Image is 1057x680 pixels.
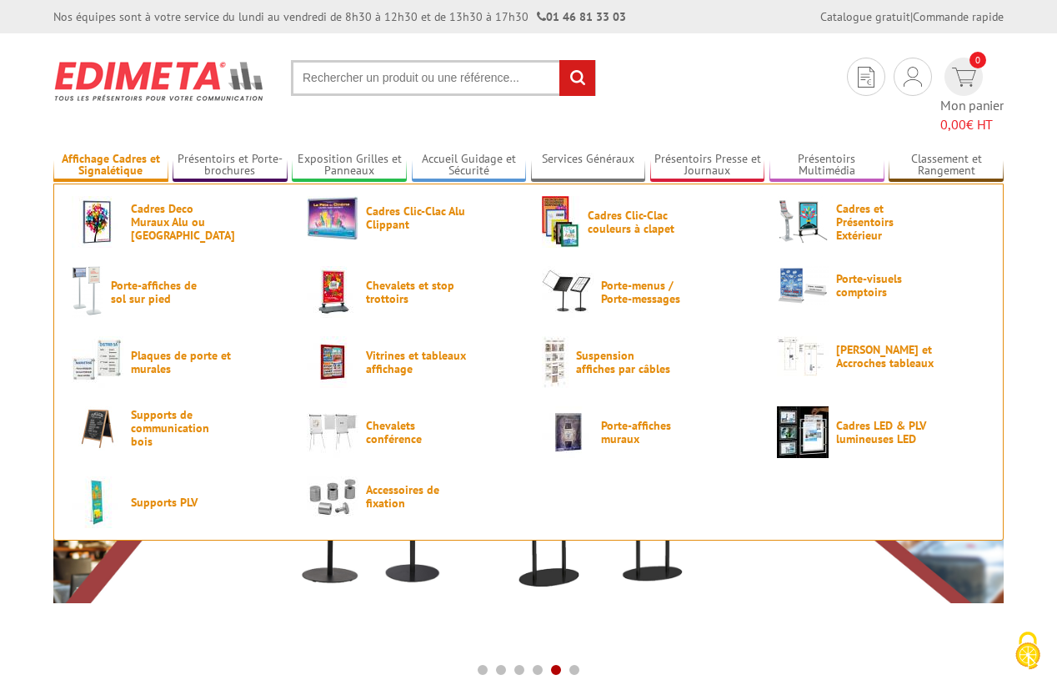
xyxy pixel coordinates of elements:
[131,349,231,375] span: Plaques de porte et murales
[542,406,594,458] img: Porte-affiches muraux
[836,419,936,446] span: Cadres LED & PLV lumineuses LED
[542,406,750,458] a: Porte-affiches muraux
[366,204,466,231] span: Cadres Clic-Clac Alu Clippant
[366,349,466,375] span: Vitrines et tableaux affichage
[777,266,829,305] img: Porte-visuels comptoirs
[307,406,515,458] a: Chevalets conférence
[111,279,211,305] span: Porte-affiches de sol sur pied
[53,8,626,25] div: Nos équipes sont à votre service du lundi au vendredi de 8h30 à 12h30 et de 13h30 à 17h30
[53,152,168,179] a: Affichage Cadres et Signalétique
[131,202,231,242] span: Cadres Deco Muraux Alu ou [GEOGRAPHIC_DATA]
[777,406,829,458] img: Cadres LED & PLV lumineuses LED
[913,9,1004,24] a: Commande rapide
[542,196,580,248] img: Cadres Clic-Clac couleurs à clapet
[542,336,750,388] a: Suspension affiches par câbles
[952,68,976,87] img: devis rapide
[999,623,1057,680] button: Cookies (fenêtre modale)
[777,336,829,376] img: Cimaises et Accroches tableaux
[836,272,936,299] span: Porte-visuels comptoirs
[858,67,874,88] img: devis rapide
[576,349,676,375] span: Suspension affiches par câbles
[1007,630,1049,672] img: Cookies (fenêtre modale)
[542,196,750,248] a: Cadres Clic-Clac couleurs à clapet
[601,279,701,305] span: Porte-menus / Porte-messages
[307,406,358,458] img: Chevalets conférence
[820,8,1004,25] div: |
[889,152,1004,179] a: Classement et Rangement
[366,483,466,510] span: Accessoires de fixation
[366,419,466,446] span: Chevalets conférence
[769,152,884,179] a: Présentoirs Multimédia
[537,9,626,24] strong: 01 46 81 33 03
[777,406,985,458] a: Cadres LED & PLV lumineuses LED
[531,152,646,179] a: Services Généraux
[820,9,910,24] a: Catalogue gratuit
[588,209,688,235] span: Cadres Clic-Clac couleurs à clapet
[307,476,515,517] a: Accessoires de fixation
[904,67,922,87] img: devis rapide
[542,266,750,318] a: Porte-menus / Porte-messages
[72,406,123,451] img: Supports de communication bois
[72,196,280,248] a: Cadres Deco Muraux Alu ou [GEOGRAPHIC_DATA]
[969,52,986,68] span: 0
[940,115,1004,134] span: € HT
[412,152,527,179] a: Accueil Guidage et Sécurité
[72,336,280,388] a: Plaques de porte et murales
[366,279,466,305] span: Chevalets et stop trottoirs
[307,196,358,240] img: Cadres Clic-Clac Alu Clippant
[940,96,1004,134] span: Mon panier
[836,202,936,242] span: Cadres et Présentoirs Extérieur
[72,196,123,248] img: Cadres Deco Muraux Alu ou Bois
[777,336,985,376] a: [PERSON_NAME] et Accroches tableaux
[777,196,985,248] a: Cadres et Présentoirs Extérieur
[307,336,358,388] img: Vitrines et tableaux affichage
[940,58,1004,134] a: devis rapide 0 Mon panier 0,00€ HT
[307,196,515,240] a: Cadres Clic-Clac Alu Clippant
[542,336,569,388] img: Suspension affiches par câbles
[559,60,595,96] input: rechercher
[131,408,231,448] span: Supports de communication bois
[940,116,966,133] span: 0,00
[72,406,280,451] a: Supports de communication bois
[836,343,936,370] span: [PERSON_NAME] et Accroches tableaux
[777,196,829,248] img: Cadres et Présentoirs Extérieur
[292,152,407,179] a: Exposition Grilles et Panneaux
[601,419,701,446] span: Porte-affiches muraux
[72,476,280,528] a: Supports PLV
[72,476,123,528] img: Supports PLV
[307,476,358,517] img: Accessoires de fixation
[291,60,596,96] input: Rechercher un produit ou une référence...
[777,266,985,305] a: Porte-visuels comptoirs
[307,266,515,318] a: Chevalets et stop trottoirs
[650,152,765,179] a: Présentoirs Presse et Journaux
[542,266,594,318] img: Porte-menus / Porte-messages
[72,266,103,318] img: Porte-affiches de sol sur pied
[131,496,231,509] span: Supports PLV
[307,266,358,318] img: Chevalets et stop trottoirs
[53,50,266,112] img: Présentoir, panneau, stand - Edimeta - PLV, affichage, mobilier bureau, entreprise
[72,266,280,318] a: Porte-affiches de sol sur pied
[72,336,123,388] img: Plaques de porte et murales
[173,152,288,179] a: Présentoirs et Porte-brochures
[307,336,515,388] a: Vitrines et tableaux affichage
